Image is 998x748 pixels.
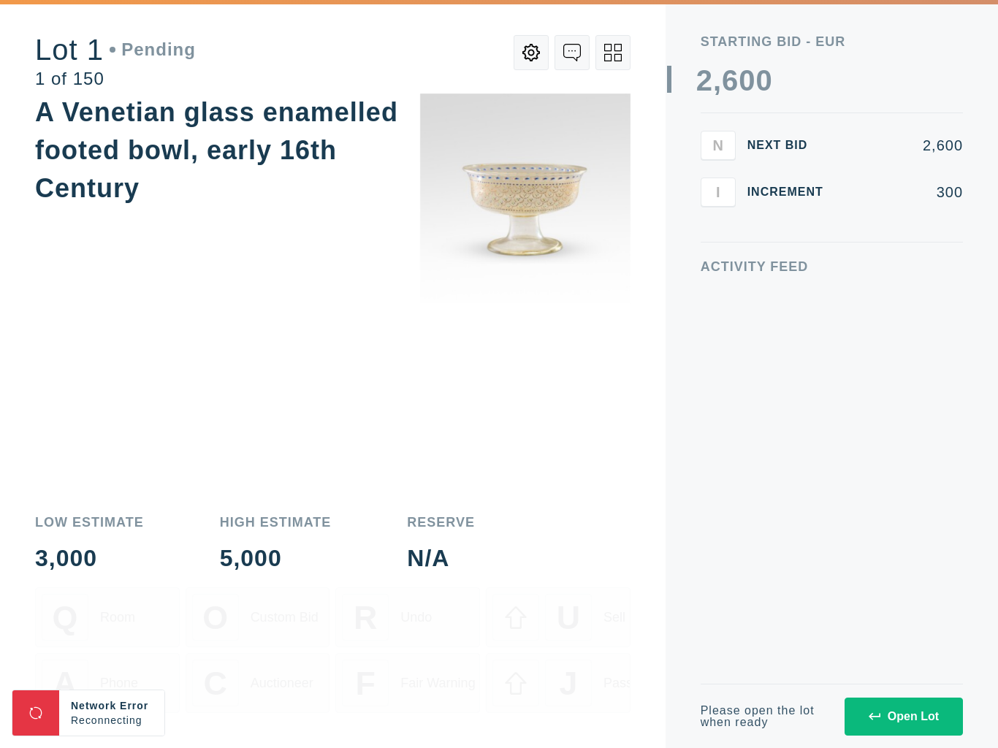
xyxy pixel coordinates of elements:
div: 5,000 [220,546,332,570]
button: N [701,131,736,160]
div: 0 [756,66,773,95]
button: I [701,178,736,207]
div: A Venetian glass enamelled footed bowl, early 16th Century [35,97,398,203]
div: N/A [407,546,475,570]
div: Reserve [407,516,475,529]
div: Please open the lot when ready [701,705,827,728]
div: , [713,66,722,358]
div: 300 [847,185,963,199]
div: Reconnecting [71,713,153,728]
div: 0 [739,66,755,95]
div: Activity Feed [701,260,963,273]
div: 6 [722,66,739,95]
span: N [712,137,723,153]
span: I [716,183,720,200]
button: Open Lot [845,698,963,736]
div: Lot 1 [35,35,196,64]
div: Open Lot [869,710,939,723]
div: Next Bid [747,140,835,151]
div: Increment [747,186,835,198]
div: Low Estimate [35,516,144,529]
div: 2,600 [847,138,963,153]
div: Starting Bid - EUR [701,35,963,48]
div: Pending [110,41,196,58]
div: 1 of 150 [35,70,196,88]
div: 2 [696,66,713,95]
div: Network Error [71,698,153,713]
div: High Estimate [220,516,332,529]
div: 3,000 [35,546,144,570]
